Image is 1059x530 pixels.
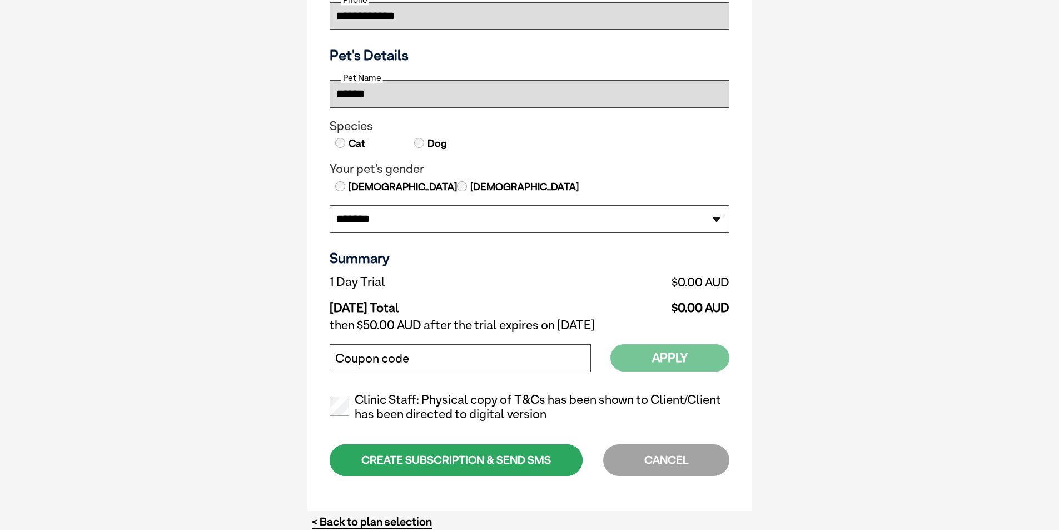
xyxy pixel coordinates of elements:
[330,162,729,176] legend: Your pet's gender
[330,292,547,315] td: [DATE] Total
[547,272,729,292] td: $0.00 AUD
[330,315,729,335] td: then $50.00 AUD after the trial expires on [DATE]
[325,47,734,63] h3: Pet's Details
[547,292,729,315] td: $0.00 AUD
[330,444,583,476] div: CREATE SUBSCRIPTION & SEND SMS
[330,393,729,422] label: Clinic Staff: Physical copy of T&Cs has been shown to Client/Client has been directed to digital ...
[330,397,349,416] input: Clinic Staff: Physical copy of T&Cs has been shown to Client/Client has been directed to digital ...
[330,119,729,133] legend: Species
[335,351,409,366] label: Coupon code
[603,444,729,476] div: CANCEL
[610,344,729,372] button: Apply
[312,515,432,529] a: < Back to plan selection
[330,272,547,292] td: 1 Day Trial
[330,250,729,266] h3: Summary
